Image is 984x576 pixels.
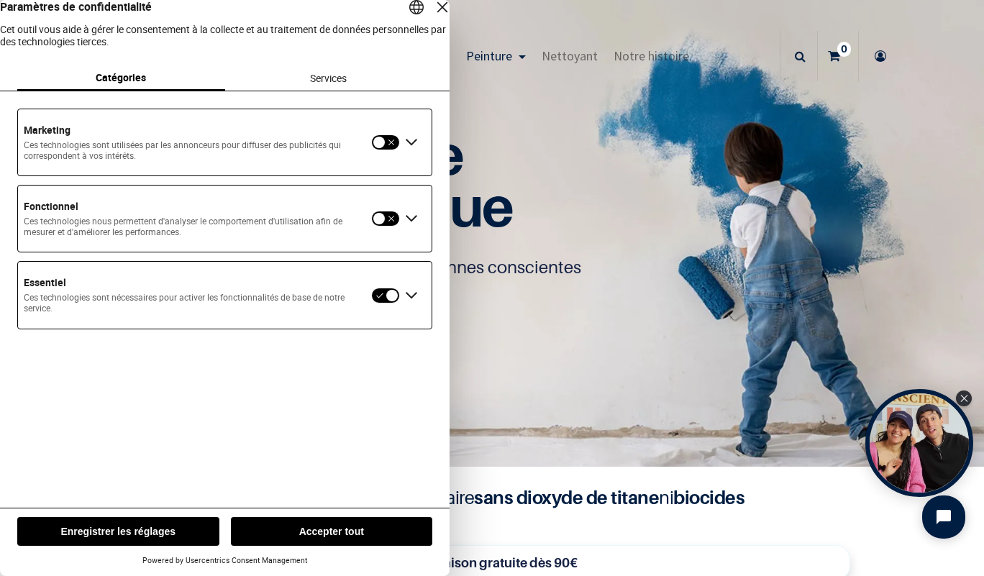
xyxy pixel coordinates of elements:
[542,47,598,64] span: Nettoyant
[673,486,744,508] b: biocides
[204,484,780,511] h4: La peinture circulaire ni
[865,389,973,497] div: Open Tolstoy widget
[956,390,972,406] div: Close Tolstoy widget
[66,256,917,279] p: Créée pour les personnes sensibles par des personnes conscientes
[865,389,973,497] div: Open Tolstoy
[818,31,858,81] a: 0
[837,42,851,56] sup: 0
[474,486,659,508] b: sans dioxyde de titane
[466,47,512,64] span: Peinture
[910,483,978,551] iframe: Tidio Chat
[404,555,578,570] b: 🎁Livraison gratuite dès 90€
[865,389,973,497] div: Tolstoy bubble widget
[458,31,534,81] a: Peinture
[614,47,689,64] span: Notre histoire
